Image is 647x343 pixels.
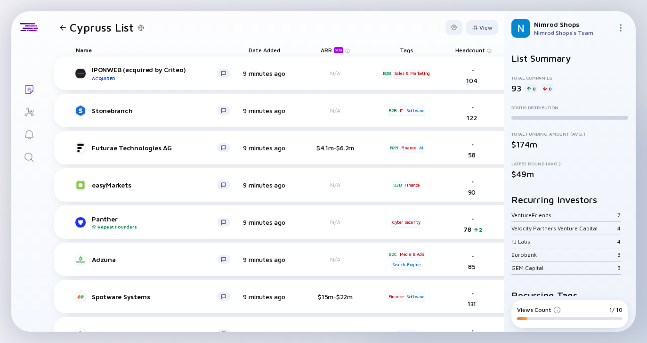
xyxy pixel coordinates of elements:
a: Search [11,145,47,168]
div: N/A [305,181,366,188]
div: 93 [511,83,521,93]
div: Repeat Founders [92,224,217,229]
div: Nimrod Shops's Team [534,29,613,36]
a: PantherRepeat Founders [76,215,238,229]
h2: Recurring Tags [511,290,628,301]
a: easyMarkets [76,180,238,191]
div: 1/ 10 [609,306,623,313]
a: IPONWEB (acquired by Criteo)Acquired [76,65,238,81]
a: Lists [11,77,47,100]
div: Total Companies [511,75,628,81]
div: B2B [388,106,397,115]
div: SaaS [404,329,415,339]
div: B2C [388,249,397,259]
div: easyMarkets [92,181,217,189]
div: B2B [389,143,399,153]
a: Adzuna [76,254,238,265]
div: N/A [305,256,366,263]
div: N/A [305,70,366,77]
div: Nimrod Shops [534,20,613,28]
div: FJ Labs [511,238,617,245]
div: Finance [400,143,417,153]
div: 0 [541,84,553,93]
div: Velocity Partners Venture Capital [511,225,617,232]
a: Investor Map [11,100,47,122]
div: Finance [404,180,421,190]
a: Stonebranch [76,105,238,116]
div: $4.1m-$6.2m [305,144,366,152]
a: Spotware Systems [76,291,238,302]
div: Eurobank [511,251,617,258]
div: 3 [617,251,621,258]
div: 4 [617,225,621,232]
div: Finance [388,292,404,302]
div: 9 minutes ago [238,69,291,77]
div: $174m [511,139,628,149]
div: 4 [617,238,621,245]
div: 9 minutes ago [238,106,291,114]
div: Tags [380,43,433,57]
button: View [466,20,498,35]
div: B2B [382,69,392,78]
div: Views Count [517,306,561,313]
div: IPONWEB (acquired by Criteo) [92,65,217,81]
div: Media & Ads [399,249,425,259]
div: N/A [305,219,366,226]
div: HypeAuditor [92,330,217,338]
div: Software [405,106,425,115]
div: Date Added [238,43,291,57]
img: Nimrod Profile Picture [511,19,530,38]
div: Sales & Marketing [393,69,431,78]
div: VentureFriends [511,212,617,219]
span: Headcount [455,47,485,54]
div: Acquired [92,75,217,81]
a: Reminders [11,122,47,145]
div: N/A [305,330,366,337]
div: 3 [617,264,621,271]
div: GEM Capital [511,264,617,271]
div: beta [334,47,343,53]
h2: List Summary [511,53,628,64]
h1: Cypruss List [70,21,133,34]
div: IT [399,106,404,115]
div: Search Engine [391,260,421,269]
div: Panther [92,215,217,229]
div: Spotware Systems [92,293,217,301]
div: 9 minutes ago [238,144,291,152]
div: 0 [525,84,537,93]
img: Menu [617,24,624,32]
div: AI [418,143,424,153]
div: Futurae Technologies AG [92,144,217,152]
div: Software [405,292,425,302]
h2: Recurring Investors [511,194,628,205]
div: 9 minutes ago [238,181,291,189]
div: 9 minutes ago [238,330,291,338]
div: N/A [305,107,366,114]
div: B2B [392,180,402,190]
div: Name [68,43,238,57]
a: HypeAuditor [76,328,238,340]
div: 9 minutes ago [238,293,291,301]
div: 9 minutes ago [238,218,291,226]
div: Cyber Security [391,218,421,227]
div: IT [397,329,403,339]
div: Total Funding Amount (Avg.) [511,131,628,137]
div: Latest Round (Avg.) [511,161,628,166]
div: 7 [617,212,621,219]
div: Adzuna [92,255,217,263]
a: Futurae Technologies AG [76,142,238,154]
div: $49m [511,169,628,179]
div: Status Distribution [511,105,628,110]
div: 9 minutes ago [238,255,291,263]
div: $15m-$22m [305,293,366,301]
div: Stonebranch [92,106,217,114]
div: ARR [321,47,345,53]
